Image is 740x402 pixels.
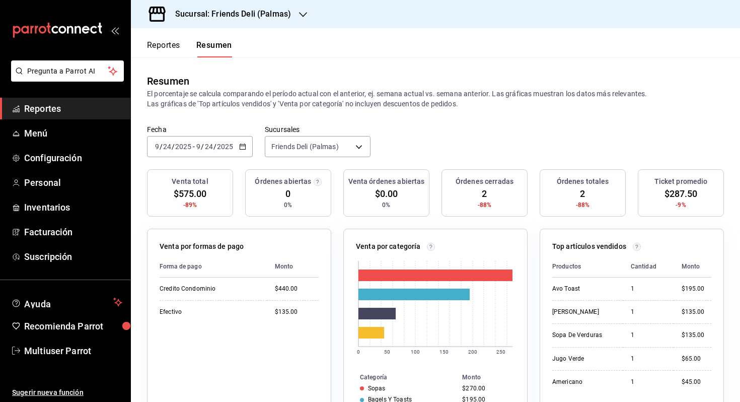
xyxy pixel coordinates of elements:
th: Monto [458,372,527,383]
span: / [201,143,204,151]
text: 250 [496,349,505,355]
th: Monto [267,256,319,278]
span: 0% [284,200,292,210]
div: Credito Condominio [160,285,259,293]
span: / [172,143,175,151]
h3: Venta total [172,176,208,187]
div: Efectivo [160,308,259,316]
text: 150 [439,349,449,355]
span: / [160,143,163,151]
span: 0% [382,200,390,210]
span: Sugerir nueva función [12,387,122,398]
div: Avo Toast [552,285,615,293]
span: -89% [183,200,197,210]
h3: Órdenes cerradas [456,176,513,187]
p: Top artículos vendidos [552,241,626,252]
div: Sopas [368,385,386,392]
h3: Órdenes abiertas [255,176,311,187]
div: Jugo Verde [552,355,615,363]
span: Menú [24,126,122,140]
button: Resumen [196,40,232,57]
span: Multiuser Parrot [24,344,122,358]
div: $135.00 [682,331,711,340]
span: 0 [285,187,290,200]
div: 1 [631,378,665,386]
span: $0.00 [375,187,398,200]
text: 200 [468,349,477,355]
input: -- [204,143,213,151]
div: navigation tabs [147,40,232,57]
th: Forma de pago [160,256,267,278]
h3: Órdenes totales [557,176,609,187]
h3: Venta órdenes abiertas [348,176,425,187]
span: - [193,143,195,151]
div: $45.00 [682,378,711,386]
a: Pregunta a Parrot AI [7,73,124,84]
span: Ayuda [24,296,109,308]
span: -88% [478,200,492,210]
span: Suscripción [24,250,122,263]
span: Inventarios [24,200,122,214]
span: $575.00 [174,187,207,200]
span: Personal [24,176,122,189]
span: / [213,143,216,151]
div: $270.00 [462,385,511,392]
th: Cantidad [623,256,674,278]
input: ---- [175,143,192,151]
text: 0 [357,349,360,355]
h3: Ticket promedio [654,176,708,187]
span: Reportes [24,102,122,115]
span: Pregunta a Parrot AI [27,66,108,77]
div: 1 [631,308,665,316]
div: 1 [631,355,665,363]
div: [PERSON_NAME] [552,308,615,316]
p: El porcentaje se calcula comparando el período actual con el anterior, ej. semana actual vs. sema... [147,89,724,109]
text: 50 [384,349,390,355]
span: Facturación [24,225,122,239]
input: -- [163,143,172,151]
input: -- [196,143,201,151]
div: Sopa De Verduras [552,331,615,340]
div: $135.00 [682,308,711,316]
label: Fecha [147,126,253,133]
span: -9% [676,200,686,210]
span: Configuración [24,151,122,165]
span: Friends Deli (Palmas) [271,142,339,152]
div: Resumen [147,74,189,89]
span: 2 [482,187,487,200]
h3: Sucursal: Friends Deli (Palmas) [167,8,291,20]
span: 2 [580,187,585,200]
th: Categoría [344,372,458,383]
div: Americano [552,378,615,386]
div: 1 [631,331,665,340]
div: $65.00 [682,355,711,363]
th: Monto [674,256,711,278]
th: Productos [552,256,623,278]
p: Venta por categoría [356,241,421,252]
input: -- [155,143,160,151]
button: Pregunta a Parrot AI [11,60,124,82]
span: Recomienda Parrot [24,319,122,333]
text: 100 [411,349,420,355]
button: Reportes [147,40,180,57]
input: ---- [216,143,234,151]
div: $135.00 [275,308,319,316]
div: 1 [631,285,665,293]
div: $195.00 [682,285,711,293]
button: open_drawer_menu [111,26,119,34]
div: $440.00 [275,285,319,293]
p: Venta por formas de pago [160,241,244,252]
label: Sucursales [265,126,371,133]
span: -88% [576,200,590,210]
span: $287.50 [664,187,698,200]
